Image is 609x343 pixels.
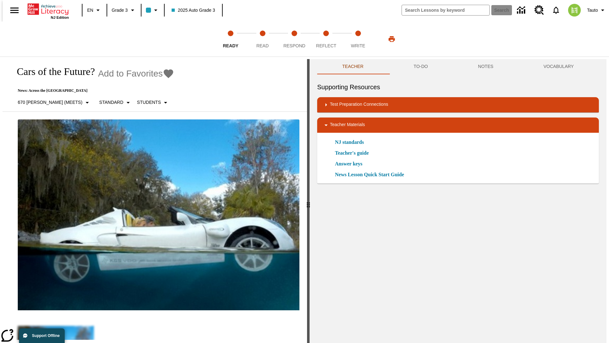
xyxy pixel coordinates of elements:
[256,43,269,48] span: Read
[564,2,585,18] button: Select a new avatar
[317,82,599,92] h6: Supporting Resources
[172,7,215,14] span: 2025 Auto Grade 3
[330,101,388,109] p: Test Preparation Connections
[587,7,598,14] span: Tauto
[15,97,94,108] button: Select Lexile, 670 Lexile (Meets)
[310,59,606,343] div: activity
[402,5,489,15] input: search field
[351,43,365,48] span: Write
[307,59,310,343] div: Press Enter or Spacebar and then press right and left arrow keys to move the slider
[84,4,105,16] button: Language: EN, Select a language
[283,43,305,48] span: Respond
[453,59,518,74] button: NOTES
[244,22,281,57] button: Read step 2 of 5
[276,22,313,57] button: Respond step 3 of 5
[18,119,299,310] img: High-tech automobile treading water.
[18,99,82,106] p: 670 [PERSON_NAME] (Meets)
[308,22,344,57] button: Reflect step 4 of 5
[10,66,95,77] h1: Cars of the Future?
[87,7,93,14] span: EN
[531,2,548,19] a: Resource Center, Will open in new tab
[19,328,65,343] button: Support Offline
[51,16,69,19] span: NJ Edition
[28,2,69,19] div: Home
[223,43,239,48] span: Ready
[143,4,162,16] button: Class color is light blue. Change class color
[513,2,531,19] a: Data Center
[389,59,453,74] button: TO-DO
[112,7,128,14] span: Grade 3
[330,121,365,129] p: Teacher Materials
[382,33,402,45] button: Print
[548,2,564,18] a: Notifications
[317,97,599,112] div: Test Preparation Connections
[99,99,123,106] p: Standard
[98,68,174,79] button: Add to Favorites - Cars of the Future?
[335,160,362,168] a: Answer keys, Will open in new browser window or tab
[137,99,161,106] p: Students
[10,88,174,93] p: News: Across the [GEOGRAPHIC_DATA]
[518,59,599,74] button: VOCABULARY
[335,171,404,178] a: News Lesson Quick Start Guide, Will open in new browser window or tab
[97,97,134,108] button: Scaffolds, Standard
[212,22,249,57] button: Ready step 1 of 5
[98,69,163,79] span: Add to Favorites
[317,59,389,74] button: Teacher
[109,4,139,16] button: Grade: Grade 3, Select a grade
[335,149,369,157] a: Teacher's guide, Will open in new browser window or tab
[5,1,24,20] button: Open side menu
[134,97,172,108] button: Select Student
[335,138,368,146] a: NJ standards
[32,333,60,338] span: Support Offline
[317,118,599,133] div: Teacher Materials
[316,43,337,48] span: Reflect
[3,59,307,340] div: reading
[340,22,377,57] button: Write step 5 of 5
[585,4,609,16] button: Profile/Settings
[568,4,581,17] img: avatar image
[317,59,599,74] div: Instructional Panel Tabs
